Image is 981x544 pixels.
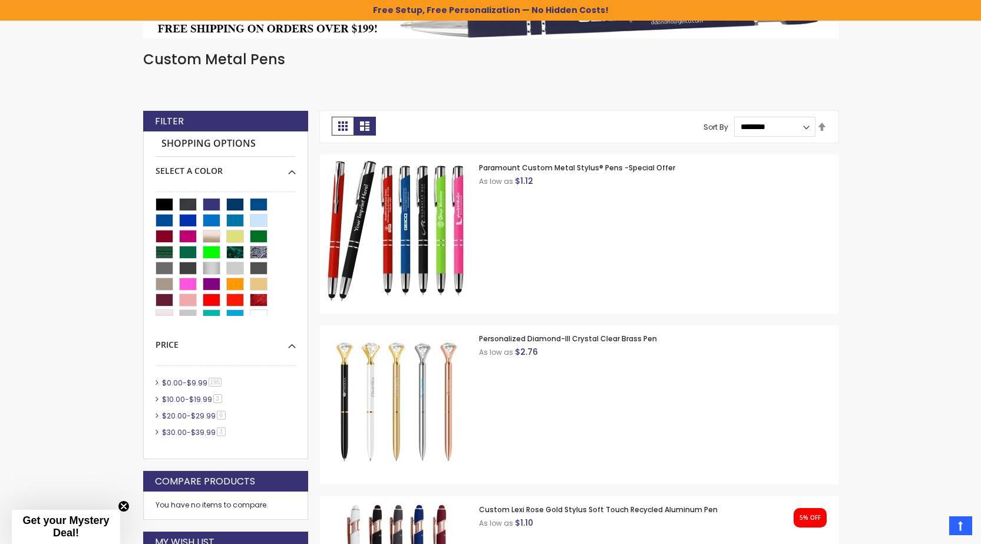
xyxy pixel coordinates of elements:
span: $1.12 [515,175,533,187]
span: $30.00 [162,427,187,437]
strong: List [354,117,376,136]
span: $1.10 [515,517,533,529]
strong: Shopping Options [156,131,296,157]
span: As low as [479,347,513,357]
a: Top [949,516,972,535]
span: 6 [217,411,226,420]
a: Custom Lexi Rose Gold Stylus Soft Touch Recycled Aluminum Pen [479,505,718,515]
button: Close teaser [118,500,130,512]
span: 195 [209,378,222,387]
a: $30.00-$39.993 [159,427,230,437]
div: Select A Color [156,157,296,177]
a: Paramount Custom Metal Stylus® Pens -Special Offer [479,163,675,173]
span: $39.99 [191,427,216,437]
div: You have no items to compare. [143,492,308,519]
span: $29.99 [191,411,216,421]
span: $2.76 [515,346,538,358]
a: $20.00-$29.996 [159,411,230,421]
img: Personalized Diamond-III Crystal Clear Brass Pen [326,331,467,473]
span: 3 [213,394,222,403]
span: $20.00 [162,411,187,421]
span: $19.99 [189,394,212,404]
div: Price [156,331,296,351]
a: $10.00-$19.993 [159,394,226,404]
label: Sort By [703,121,728,131]
div: Get your Mystery Deal!Close teaser [12,510,120,544]
span: As low as [479,176,513,186]
span: $9.99 [187,378,207,388]
span: $0.00 [162,378,183,388]
span: 3 [217,427,226,436]
img: Paramount Custom Metal Stylus® Pens -Special Offer [326,160,467,302]
span: Get your Mystery Deal! [22,515,109,539]
h1: Custom Metal Pens [143,50,838,69]
strong: Filter [155,115,184,128]
span: $10.00 [162,394,185,404]
span: As low as [479,518,513,528]
strong: Compare Products [155,475,255,488]
a: $0.00-$9.99195 [159,378,226,388]
div: 5% OFF [800,514,821,522]
a: Personalized Diamond-III Crystal Clear Brass Pen [479,334,657,344]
